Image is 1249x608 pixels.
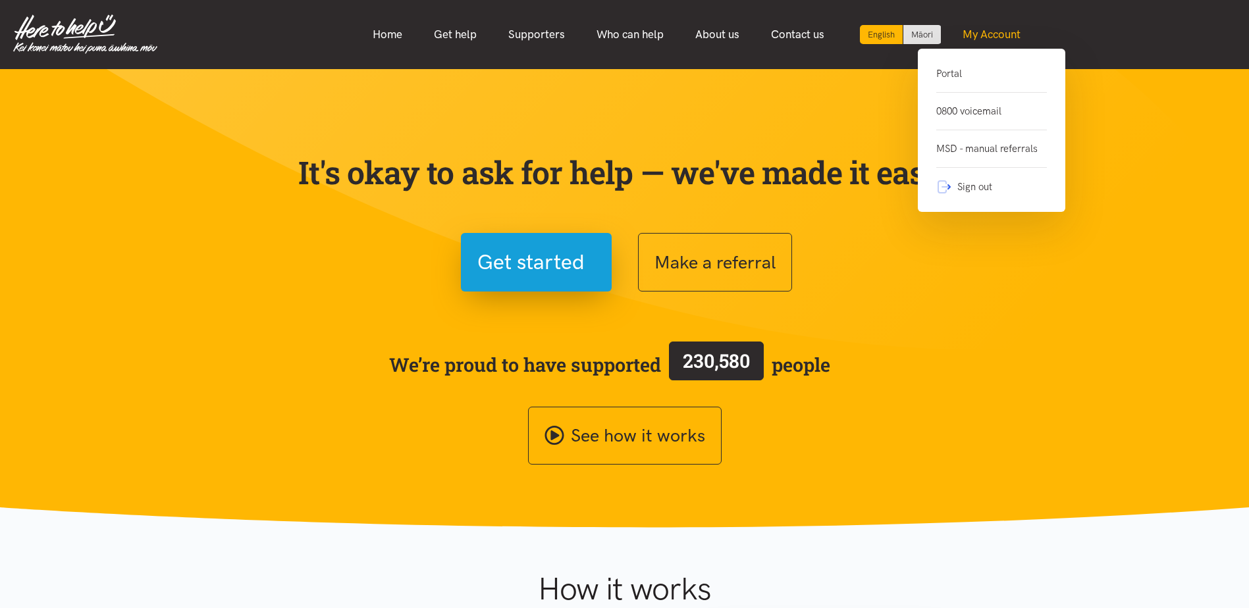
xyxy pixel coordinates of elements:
a: My Account [947,20,1036,49]
span: Get started [477,245,585,279]
span: We’re proud to have supported people [389,339,830,390]
a: See how it works [528,407,722,465]
a: 230,580 [661,339,772,390]
span: 230,580 [683,348,750,373]
a: 0800 voicemail [936,93,1047,130]
h1: How it works [410,570,839,608]
a: Who can help [581,20,679,49]
a: Switch to Te Reo Māori [903,25,941,44]
a: MSD - manual referrals [936,130,1047,168]
button: Get started [461,233,612,291]
a: About us [679,20,755,49]
a: Supporters [492,20,581,49]
div: Language toggle [860,25,942,44]
a: Get help [418,20,492,49]
p: It's okay to ask for help — we've made it easy! [296,153,954,191]
a: Contact us [755,20,840,49]
img: Home [13,14,157,54]
a: Home [357,20,418,49]
div: Current language [860,25,903,44]
a: Sign out [936,168,1047,195]
button: Make a referral [638,233,792,291]
a: Portal [936,66,1047,93]
div: My Account [918,49,1065,212]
